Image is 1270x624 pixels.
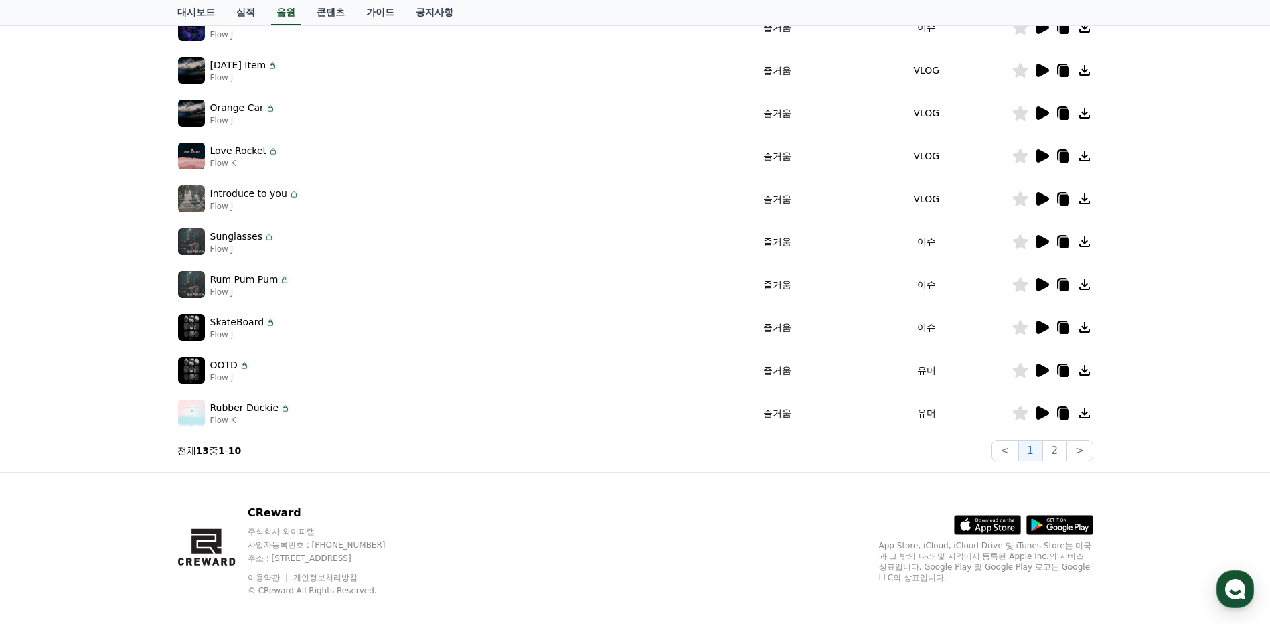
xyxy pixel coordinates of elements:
[210,158,279,169] p: Flow K
[210,244,274,254] p: Flow J
[210,315,264,329] p: SkateBoard
[713,49,842,92] td: 즐거움
[4,424,88,458] a: 홈
[842,177,1011,220] td: VLOG
[713,220,842,263] td: 즐거움
[210,29,284,40] p: Flow J
[842,135,1011,177] td: VLOG
[713,177,842,220] td: 즐거움
[1018,440,1042,461] button: 1
[178,100,205,127] img: music
[248,585,411,596] p: © CReward All Rights Reserved.
[248,505,411,521] p: CReward
[228,445,241,456] strong: 10
[177,444,242,457] p: 전체 중 -
[210,72,279,83] p: Flow J
[178,271,205,298] img: music
[879,540,1093,583] p: App Store, iCloud, iCloud Drive 및 iTunes Store는 미국과 그 밖의 나라 및 지역에서 등록된 Apple Inc.의 서비스 상표입니다. Goo...
[842,349,1011,392] td: 유머
[178,314,205,341] img: music
[842,263,1011,306] td: 이슈
[713,306,842,349] td: 즐거움
[210,230,262,244] p: Sunglasses
[713,6,842,49] td: 즐거움
[248,526,411,537] p: 주식회사 와이피랩
[210,415,291,426] p: Flow K
[842,306,1011,349] td: 이슈
[1066,440,1093,461] button: >
[713,349,842,392] td: 즐거움
[178,357,205,384] img: music
[991,440,1018,461] button: <
[210,401,279,415] p: Rubber Duckie
[210,372,250,383] p: Flow J
[196,445,209,456] strong: 13
[842,6,1011,49] td: 이슈
[178,400,205,426] img: music
[293,573,358,582] a: 개인정보처리방침
[210,329,276,340] p: Flow J
[1042,440,1066,461] button: 2
[210,287,291,297] p: Flow J
[210,144,267,158] p: Love Rocket
[713,263,842,306] td: 즐거움
[210,187,287,201] p: Introduce to you
[178,228,205,255] img: music
[842,49,1011,92] td: VLOG
[210,272,279,287] p: Rum Pum Pum
[842,92,1011,135] td: VLOG
[178,57,205,84] img: music
[713,92,842,135] td: 즐거움
[713,135,842,177] td: 즐거움
[173,424,257,458] a: 설정
[123,445,139,456] span: 대화
[218,445,225,456] strong: 1
[210,101,264,115] p: Orange Car
[210,201,299,212] p: Flow J
[248,573,290,582] a: 이용약관
[210,358,238,372] p: OOTD
[178,185,205,212] img: music
[248,540,411,550] p: 사업자등록번호 : [PHONE_NUMBER]
[210,115,276,126] p: Flow J
[842,220,1011,263] td: 이슈
[178,14,205,41] img: music
[210,58,266,72] p: [DATE] Item
[842,392,1011,435] td: 유머
[248,553,411,564] p: 주소 : [STREET_ADDRESS]
[42,445,50,455] span: 홈
[207,445,223,455] span: 설정
[88,424,173,458] a: 대화
[178,143,205,169] img: music
[713,392,842,435] td: 즐거움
